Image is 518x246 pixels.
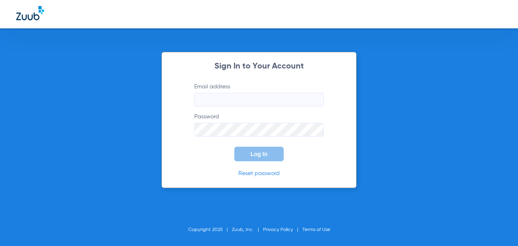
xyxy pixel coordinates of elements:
input: Email address [194,93,324,107]
a: Reset password [238,171,280,176]
label: Password [194,113,324,137]
a: Privacy Policy [263,227,293,232]
h2: Sign In to Your Account [182,62,336,71]
a: Terms of Use [302,227,330,232]
li: Zuub, Inc. [232,226,263,234]
iframe: Chat Widget [478,207,518,246]
button: Log In [234,147,284,161]
li: Copyright 2025 [188,226,232,234]
label: Email address [194,83,324,107]
input: Password [194,123,324,137]
img: Zuub Logo [16,6,44,20]
span: Log In [251,151,267,157]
